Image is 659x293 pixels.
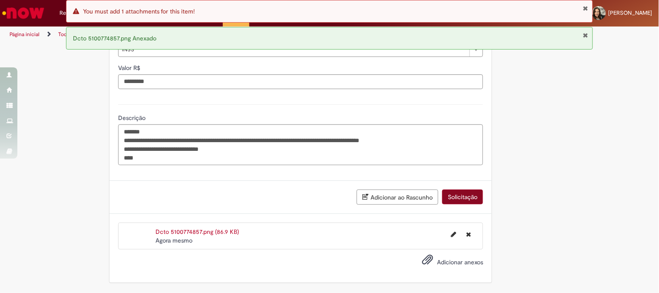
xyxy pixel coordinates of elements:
button: Adicionar ao Rascunho [357,190,438,205]
img: ServiceNow [1,4,46,22]
button: Excluir Dcto 5100774857.png [461,227,476,241]
a: Página inicial [10,31,40,38]
button: Fechar Notificação [583,32,588,39]
button: Fechar Notificação [583,5,588,12]
span: Dcto 5100774857.png Anexado [73,34,156,42]
span: Descrição [118,114,147,122]
a: Todos os Catálogos [58,31,104,38]
button: Adicionar anexos [420,252,435,272]
span: Valor R$ [118,64,142,72]
a: Dcto 5100774857.png (86.9 KB) [156,228,239,236]
time: 01/10/2025 10:39:50 [156,236,192,244]
input: Valor R$ [118,74,483,89]
button: Solicitação [442,190,483,204]
span: [PERSON_NAME] [609,9,652,17]
span: Adicionar anexos [437,258,483,266]
span: Requisições [60,9,90,17]
textarea: Descrição [118,124,483,165]
button: Editar nome de arquivo Dcto 5100774857.png [446,227,461,241]
ul: Trilhas de página [7,27,433,43]
span: You must add 1 attachments for this item! [83,7,195,15]
span: Agora mesmo [156,236,192,244]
